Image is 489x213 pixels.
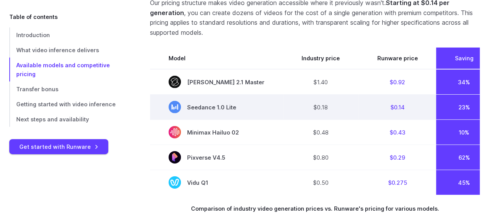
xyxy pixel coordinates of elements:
[358,48,436,69] th: Runware price
[283,69,358,95] td: $1.40
[169,76,264,88] span: [PERSON_NAME] 2.1 Master
[9,97,125,112] a: Getting started with video inference
[16,101,116,107] span: Getting started with video inference
[283,48,358,69] th: Industry price
[9,27,125,43] a: Introduction
[9,58,125,82] a: Available models and competitive pricing
[16,62,110,77] span: Available models and competitive pricing
[283,145,358,170] td: $0.80
[358,95,436,120] td: $0.14
[16,116,89,123] span: Next steps and availability
[9,139,108,154] a: Get started with Runware
[169,101,264,113] span: Seedance 1.0 Lite
[358,120,436,145] td: $0.43
[150,195,480,213] figcaption: Comparison of industry video generation prices vs. Runware's pricing for various models.
[150,48,283,69] th: Model
[169,151,264,164] span: Pixverse V4.5
[9,43,125,58] a: What video inference delivers
[358,69,436,95] td: $0.92
[9,82,125,97] a: Transfer bonus
[169,176,264,189] span: Vidu Q1
[358,170,436,195] td: $0.275
[169,126,264,138] span: Minimax Hailuo 02
[283,170,358,195] td: $0.50
[16,32,50,38] span: Introduction
[9,12,58,21] span: Table of contents
[283,120,358,145] td: $0.48
[358,145,436,170] td: $0.29
[16,47,99,53] span: What video inference delivers
[283,95,358,120] td: $0.18
[16,86,58,92] span: Transfer bonus
[9,112,125,127] a: Next steps and availability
